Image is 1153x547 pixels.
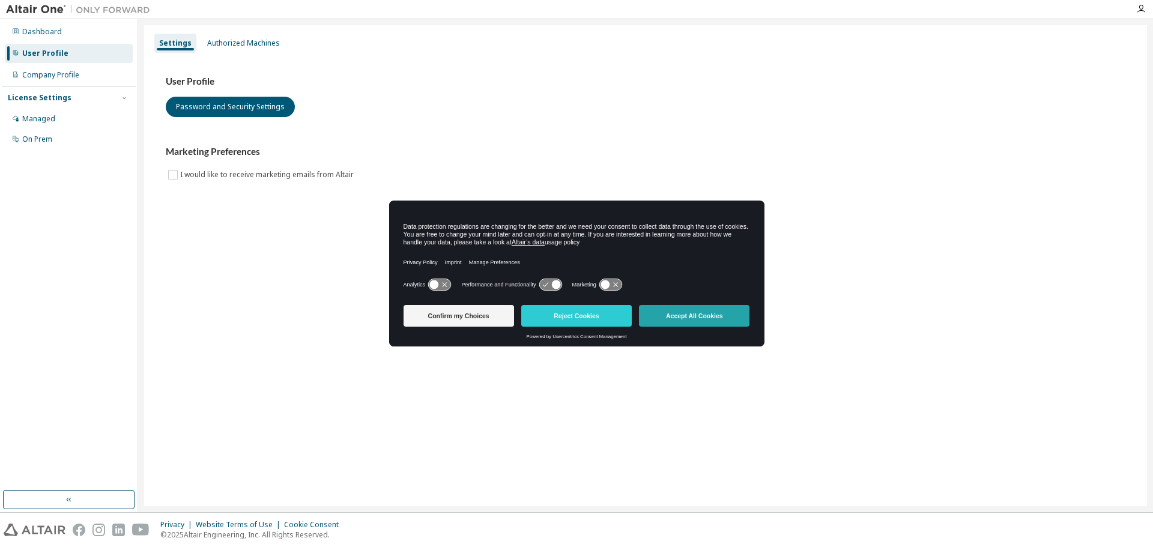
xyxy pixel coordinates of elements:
[160,520,196,530] div: Privacy
[159,38,192,48] div: Settings
[92,524,105,536] img: instagram.svg
[22,27,62,37] div: Dashboard
[73,524,85,536] img: facebook.svg
[22,134,52,144] div: On Prem
[22,114,55,124] div: Managed
[22,49,68,58] div: User Profile
[196,520,284,530] div: Website Terms of Use
[160,530,346,540] p: © 2025 Altair Engineering, Inc. All Rights Reserved.
[6,4,156,16] img: Altair One
[207,38,280,48] div: Authorized Machines
[8,93,71,103] div: License Settings
[4,524,65,536] img: altair_logo.svg
[180,168,356,182] label: I would like to receive marketing emails from Altair
[112,524,125,536] img: linkedin.svg
[284,520,346,530] div: Cookie Consent
[166,146,1125,158] h3: Marketing Preferences
[166,97,295,117] button: Password and Security Settings
[22,70,79,80] div: Company Profile
[166,76,1125,88] h3: User Profile
[132,524,150,536] img: youtube.svg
